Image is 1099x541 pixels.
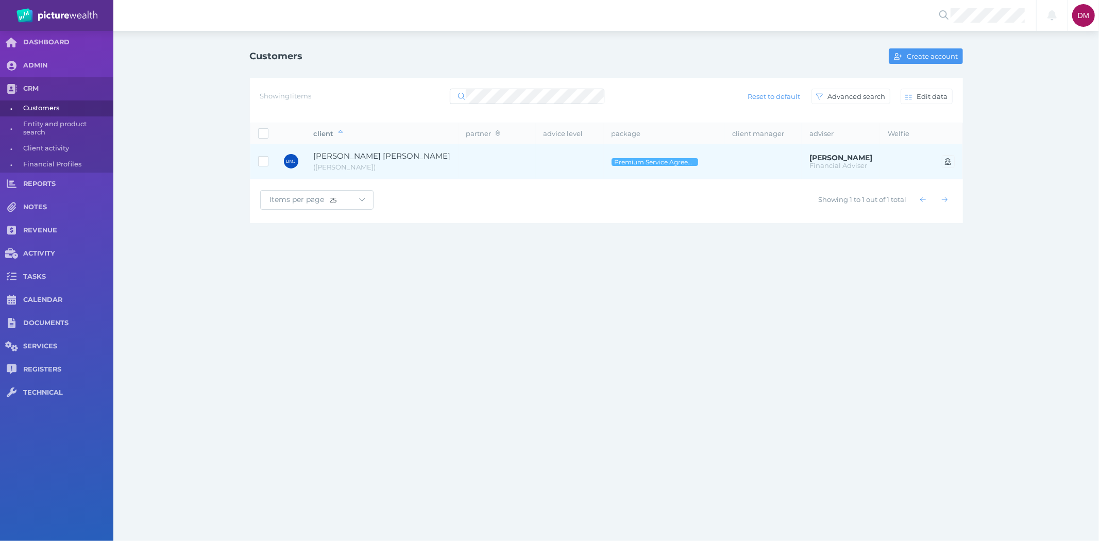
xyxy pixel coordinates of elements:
span: Items per page [261,195,330,204]
th: adviser [802,123,880,144]
button: Edit data [901,89,953,104]
span: CALENDAR [23,296,113,305]
span: Reset to default [743,92,804,100]
span: Create account [905,52,962,60]
th: client manager [724,123,802,144]
span: TASKS [23,273,113,281]
span: REGISTERS [23,365,113,374]
span: NOTES [23,203,113,212]
span: DASHBOARD [23,38,113,47]
th: package [604,123,724,144]
span: ACTIVITY [23,249,113,258]
span: Peter McDonald [809,153,872,162]
div: Barbara Mary Johnson [284,154,298,168]
span: Advanced search [825,92,890,100]
span: DM [1078,11,1090,20]
span: Barbara [314,163,376,171]
span: Financial Profiles [23,157,110,173]
button: Advanced search [811,89,890,104]
h1: Customers [250,50,303,62]
button: Open user's account in Portal [942,155,955,168]
span: ADMIN [23,61,113,70]
button: Reset to default [742,89,805,104]
span: Barbara Mary Johnson [314,151,451,161]
img: PW [16,8,97,23]
span: SERVICES [23,342,113,351]
span: Financial Adviser [809,161,867,170]
button: Show next page [937,192,953,208]
span: CRM [23,84,113,93]
th: Welfie [880,123,921,144]
span: DOCUMENTS [23,319,113,328]
button: Show previous page [916,192,931,208]
span: Entity and product search [23,116,110,141]
span: TECHNICAL [23,388,113,397]
span: Premium Service Agreement - Ongoing [614,158,696,166]
span: BMJ [286,159,296,164]
button: Create account [889,48,962,64]
span: Edit data [915,92,952,100]
span: Showing 1 items [260,92,312,100]
span: REPORTS [23,180,113,189]
th: advice level [536,123,604,144]
span: Client activity [23,141,110,157]
div: Dee Molloy [1072,4,1095,27]
span: Customers [23,100,110,116]
span: REVENUE [23,226,113,235]
span: Showing 1 to 1 out of 1 total [819,195,907,204]
span: partner [466,129,500,138]
span: client [314,129,343,138]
